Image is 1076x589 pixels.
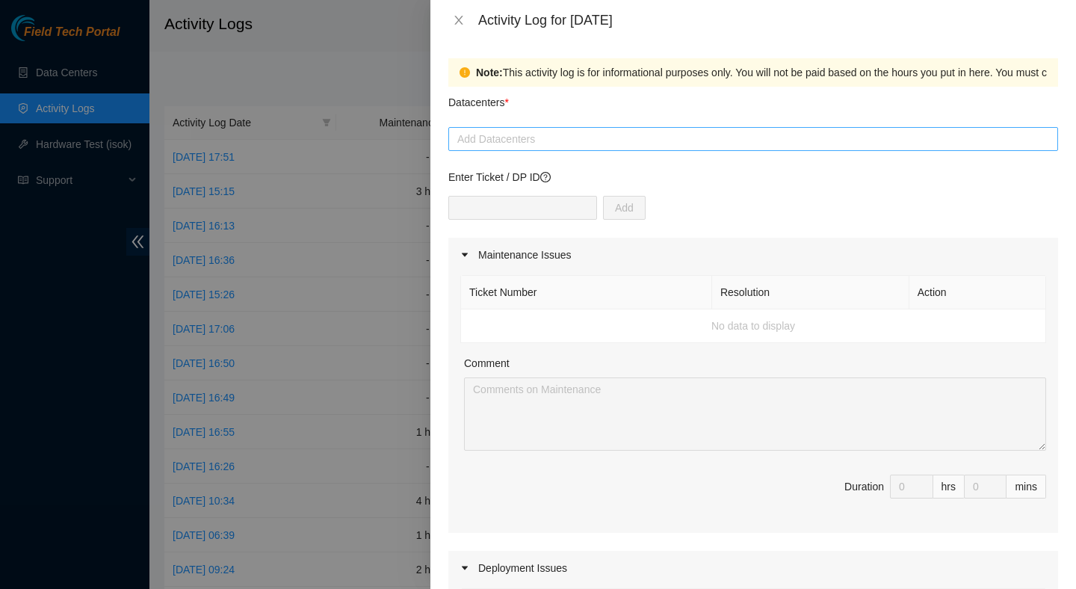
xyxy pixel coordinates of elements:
[933,475,965,499] div: hrs
[453,14,465,26] span: close
[603,196,646,220] button: Add
[478,12,1058,28] div: Activity Log for [DATE]
[448,551,1058,585] div: Deployment Issues
[1007,475,1046,499] div: mins
[712,276,909,309] th: Resolution
[464,377,1046,451] textarea: Comment
[844,478,884,495] div: Duration
[909,276,1046,309] th: Action
[461,276,712,309] th: Ticket Number
[540,172,551,182] span: question-circle
[461,309,1046,343] td: No data to display
[464,355,510,371] label: Comment
[448,238,1058,272] div: Maintenance Issues
[448,87,509,111] p: Datacenters
[460,564,469,573] span: caret-right
[448,13,469,28] button: Close
[448,169,1058,185] p: Enter Ticket / DP ID
[476,64,503,81] strong: Note:
[460,67,470,78] span: exclamation-circle
[460,250,469,259] span: caret-right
